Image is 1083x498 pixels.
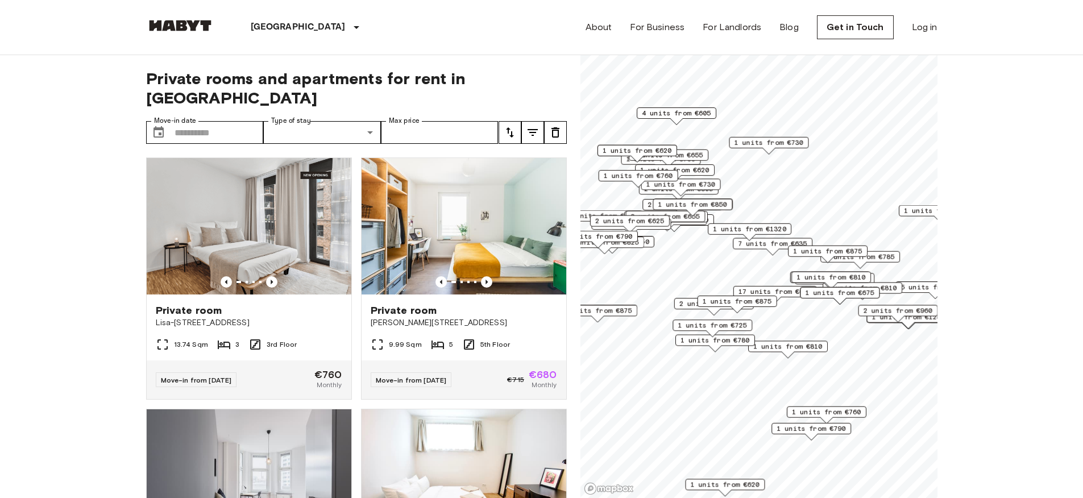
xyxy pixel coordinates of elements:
div: Map marker [641,179,720,196]
div: Map marker [629,150,708,167]
button: tune [544,121,567,144]
div: Map marker [791,272,871,289]
div: Map marker [729,137,808,155]
label: Type of stay [271,116,311,126]
a: Blog [779,20,799,34]
img: Marketing picture of unit DE-01-08-020-03Q [362,158,566,294]
span: 1 units from €675 [805,288,874,298]
div: Map marker [642,199,722,217]
div: Map marker [866,311,949,329]
span: 1 units from €620 [690,479,760,489]
span: 4 units from €605 [642,108,711,118]
span: 3rd Floor [267,339,297,350]
span: 1 units from €810 [828,283,897,293]
button: Previous image [221,276,232,288]
div: Map marker [733,286,816,304]
div: Map marker [637,107,716,125]
span: 1 units from €620 [602,146,671,156]
div: Map marker [748,341,828,358]
span: 1 units from €785 [825,252,895,262]
div: Map marker [697,296,777,313]
div: Map marker [898,205,982,223]
span: Private rooms and apartments for rent in [GEOGRAPHIC_DATA] [146,69,567,107]
div: Map marker [674,298,753,316]
a: Marketing picture of unit DE-01-489-305-002Previous imagePrevious imagePrivate roomLisa-[STREET_A... [146,157,352,400]
div: Map marker [653,198,733,216]
div: Map marker [858,305,937,322]
span: 1 units from €730 [734,138,803,148]
img: Marketing picture of unit DE-01-489-305-002 [147,158,351,294]
div: Map marker [635,164,715,182]
span: Monthly [532,380,557,390]
span: Private room [156,304,222,317]
div: Map marker [867,312,951,329]
span: 2 units from €625 [595,216,664,226]
span: 3 units from €655 [630,211,700,222]
button: Previous image [481,276,492,288]
span: 2 units from €655 [648,200,717,210]
span: 20 units from €655 [563,211,637,221]
div: Map marker [673,319,752,337]
div: Map marker [866,312,950,329]
div: Map marker [591,218,671,236]
span: 1 units from €875 [793,246,862,256]
div: Map marker [800,287,879,305]
span: 1 units from €850 [658,200,727,210]
span: 1 units from €825 [570,237,639,247]
span: 1 units from €760 [603,171,673,181]
a: For Business [630,20,684,34]
div: Map marker [685,479,765,496]
span: 1 units from €620 [640,165,709,175]
div: Map marker [771,423,851,441]
div: Map marker [788,246,868,263]
span: 1 units from €725 [678,320,747,330]
a: Marketing picture of unit DE-01-08-020-03QPrevious imagePrevious imagePrivate room[PERSON_NAME][S... [361,157,567,400]
span: 5 units from €645 [901,282,970,292]
span: 2 units from €960 [863,305,932,316]
span: 1 units from €790 [563,231,632,242]
a: About [586,20,612,34]
span: 2 units from €655 [634,150,703,160]
a: Log in [912,20,937,34]
span: Move-in from [DATE] [376,376,447,384]
span: Private room [371,304,437,317]
span: 17 units from €650 [738,287,811,297]
button: Previous image [435,276,447,288]
button: tune [521,121,544,144]
span: 5th Floor [480,339,510,350]
span: 1 units from €730 [646,179,715,189]
span: 1 units from €790 [777,424,846,434]
div: Map marker [634,214,713,232]
label: Max price [389,116,420,126]
div: Map marker [675,334,754,352]
span: 1 units from €700 [626,154,695,164]
div: Map marker [565,236,644,254]
span: 1 units from €1100 [903,206,977,216]
div: Map marker [558,231,637,248]
label: Move-in date [154,116,196,126]
div: Map marker [625,211,705,229]
button: Choose date [147,121,170,144]
div: Map marker [823,283,902,300]
span: 2 units from €760 [639,215,708,225]
div: Map marker [653,199,732,217]
span: 1 units from €875 [702,296,771,306]
img: Habyt [146,20,214,31]
div: Map marker [733,238,812,255]
div: Map marker [597,145,677,163]
button: tune [499,121,521,144]
span: 3 [235,339,239,350]
span: 1 units from €1150 [575,236,649,247]
a: Get in Touch [817,15,894,39]
span: [PERSON_NAME][STREET_ADDRESS] [371,317,557,329]
a: Mapbox logo [584,482,634,495]
span: 1 units from €810 [796,272,866,283]
span: 1 units from €780 [680,335,749,345]
div: Map marker [558,305,637,322]
button: Previous image [266,276,277,288]
span: Move-in from [DATE] [161,376,232,384]
span: €760 [314,370,342,380]
div: Map marker [786,406,866,424]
